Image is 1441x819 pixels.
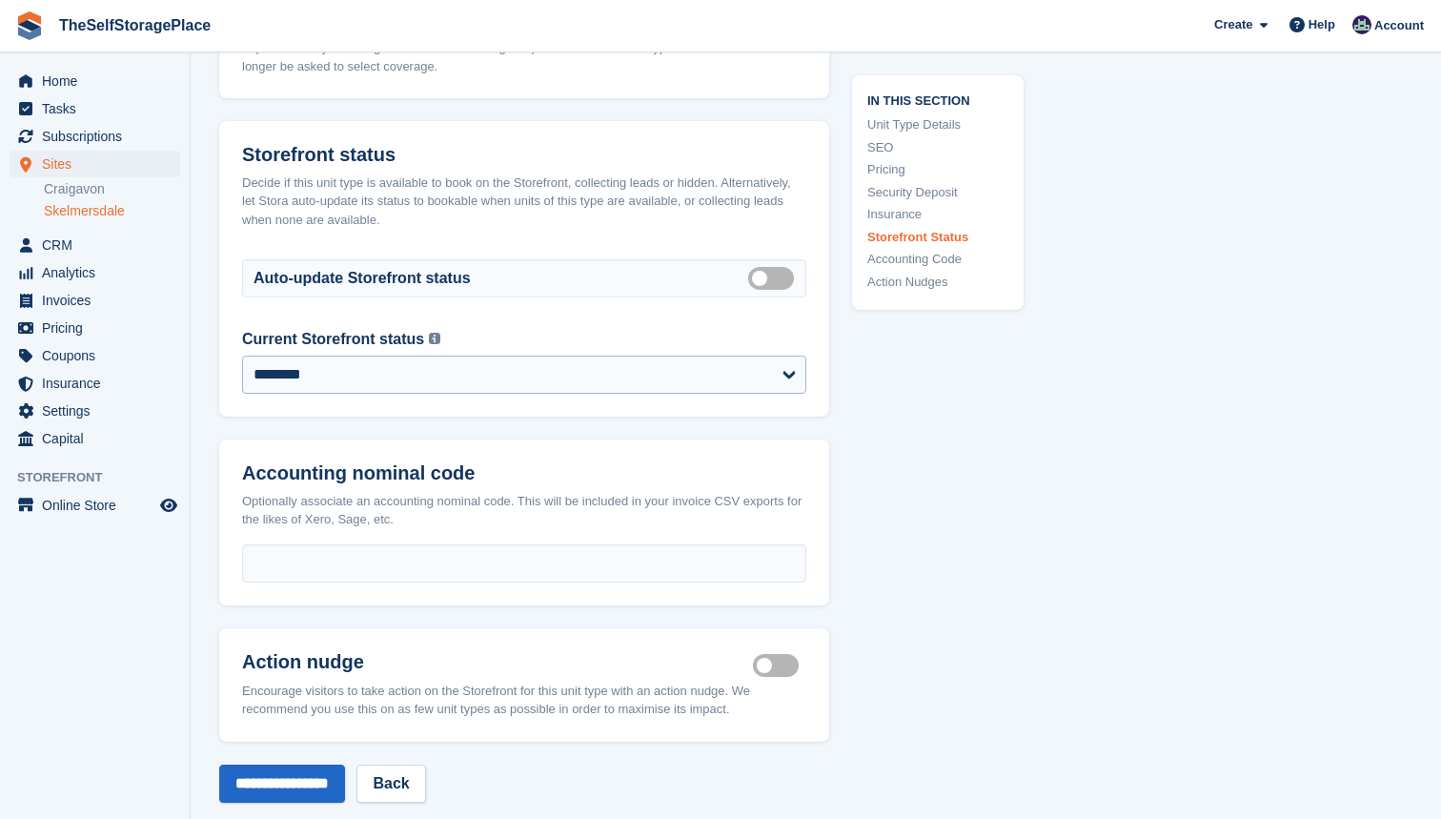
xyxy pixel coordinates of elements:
a: Security Deposit [867,182,1008,201]
label: Current Storefront status [242,328,424,351]
a: Storefront Status [867,227,1008,246]
a: Insurance [867,205,1008,224]
h2: Storefront status [242,144,806,166]
span: Account [1374,16,1424,35]
a: menu [10,287,180,314]
span: Settings [42,398,156,424]
a: Unit Type Details [867,115,1008,134]
a: menu [10,370,180,397]
a: menu [10,151,180,177]
a: menu [10,259,180,286]
span: Coupons [42,342,156,369]
span: Create [1214,15,1252,34]
a: menu [10,492,180,519]
a: menu [10,315,180,341]
a: menu [10,68,180,94]
span: Capital [42,425,156,452]
div: Encourage visitors to take action on the Storefront for this unit type with an action nudge. We r... [242,682,806,719]
img: Sam [1352,15,1371,34]
a: Back [356,765,425,803]
a: menu [10,123,180,150]
span: Pricing [42,315,156,341]
a: menu [10,232,180,258]
label: Is active [753,664,806,666]
span: Home [42,68,156,94]
span: Storefront [17,468,190,487]
a: Pricing [867,160,1008,179]
a: menu [10,425,180,452]
a: Preview store [157,494,180,517]
div: Decide if this unit type is available to book on the Storefront, collecting leads or hidden. Alte... [242,174,806,230]
a: menu [10,398,180,424]
a: Accounting Code [867,250,1008,269]
span: Online Store [42,492,156,519]
span: Analytics [42,259,156,286]
span: In this section [867,90,1008,108]
h2: Accounting nominal code [242,462,806,484]
a: Skelmersdale [44,202,180,220]
span: Invoices [42,287,156,314]
span: Sites [42,151,156,177]
span: Subscriptions [42,123,156,150]
img: stora-icon-8386f47178a22dfd0bd8f6a31ec36ba5ce8667c1dd55bd0f319d3a0aa187defe.svg [15,11,44,40]
a: menu [10,342,180,369]
span: CRM [42,232,156,258]
a: TheSelfStoragePlace [51,10,218,41]
a: SEO [867,137,1008,156]
h2: Action nudge [242,651,753,674]
span: Tasks [42,95,156,122]
a: Action Nudges [867,272,1008,291]
span: Insurance [42,370,156,397]
div: Optionally associate an accounting nominal code. This will be included in your invoice CSV export... [242,492,806,529]
img: icon-info-grey-7440780725fd019a000dd9b08b2336e03edf1995a4989e88bcd33f0948082b44.svg [429,333,440,344]
label: Auto manage storefront status [748,276,802,279]
a: menu [10,95,180,122]
label: Auto-update Storefront status [254,267,471,290]
a: Craigavon [44,180,180,198]
span: Help [1309,15,1335,34]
